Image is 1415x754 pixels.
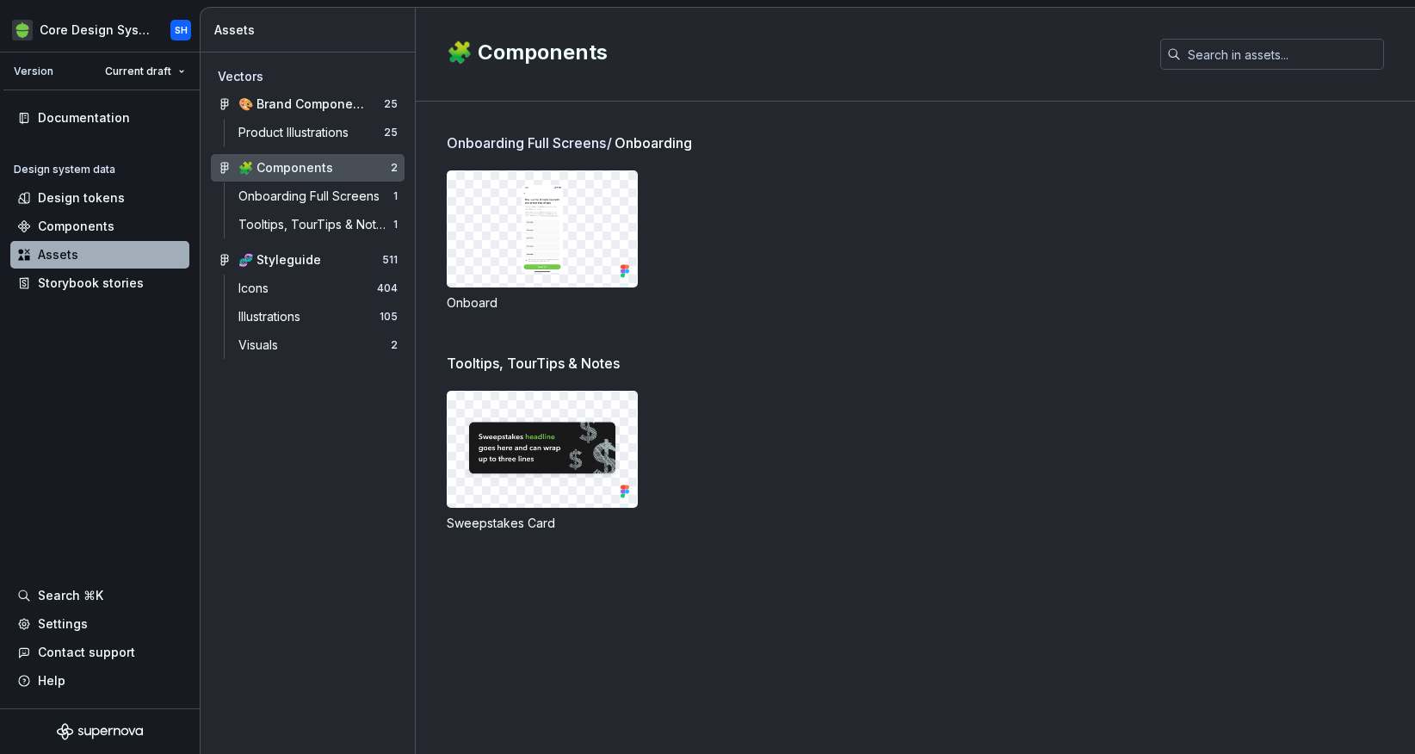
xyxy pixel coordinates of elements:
[14,163,115,176] div: Design system data
[10,104,189,132] a: Documentation
[40,22,150,39] div: Core Design System
[615,133,692,153] span: Onboarding
[232,303,405,331] a: Illustrations105
[175,23,188,37] div: SH
[238,308,307,325] div: Illustrations
[238,188,386,205] div: Onboarding Full Screens
[238,216,393,233] div: Tooltips, TourTips & Notes
[211,154,405,182] a: 🧩 Components2
[238,96,367,113] div: 🎨 Brand Component Library
[238,251,321,269] div: 🧬 Styleguide
[211,246,405,274] a: 🧬 Styleguide511
[218,68,398,85] div: Vectors
[97,59,193,83] button: Current draft
[10,269,189,297] a: Storybook stories
[391,161,398,175] div: 2
[38,672,65,689] div: Help
[380,310,398,324] div: 105
[232,331,405,359] a: Visuals2
[10,582,189,609] button: Search ⌘K
[607,134,612,151] span: /
[38,189,125,207] div: Design tokens
[393,189,398,203] div: 1
[1181,39,1384,70] input: Search in assets...
[238,337,285,354] div: Visuals
[38,615,88,633] div: Settings
[12,20,33,40] img: 236da360-d76e-47e8-bd69-d9ae43f958f1.png
[232,119,405,146] a: Product Illustrations25
[38,644,135,661] div: Contact support
[238,280,275,297] div: Icons
[10,184,189,212] a: Design tokens
[38,218,114,235] div: Components
[214,22,408,39] div: Assets
[38,587,103,604] div: Search ⌘K
[232,182,405,210] a: Onboarding Full Screens1
[232,211,405,238] a: Tooltips, TourTips & Notes1
[447,294,638,312] div: Onboard
[105,65,171,78] span: Current draft
[393,218,398,232] div: 1
[391,338,398,352] div: 2
[10,213,189,240] a: Components
[57,723,143,740] svg: Supernova Logo
[10,610,189,638] a: Settings
[38,109,130,127] div: Documentation
[10,241,189,269] a: Assets
[447,39,1140,66] h2: 🧩 Components
[382,253,398,267] div: 511
[447,133,613,153] span: Onboarding Full Screens
[238,124,355,141] div: Product Illustrations
[384,126,398,139] div: 25
[10,639,189,666] button: Contact support
[38,246,78,263] div: Assets
[377,281,398,295] div: 404
[238,159,333,176] div: 🧩 Components
[10,667,189,695] button: Help
[232,275,405,302] a: Icons404
[384,97,398,111] div: 25
[38,275,144,292] div: Storybook stories
[3,11,196,48] button: Core Design SystemSH
[447,515,638,532] div: Sweepstakes Card
[14,65,53,78] div: Version
[447,353,620,374] span: Tooltips, TourTips & Notes
[211,90,405,118] a: 🎨 Brand Component Library25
